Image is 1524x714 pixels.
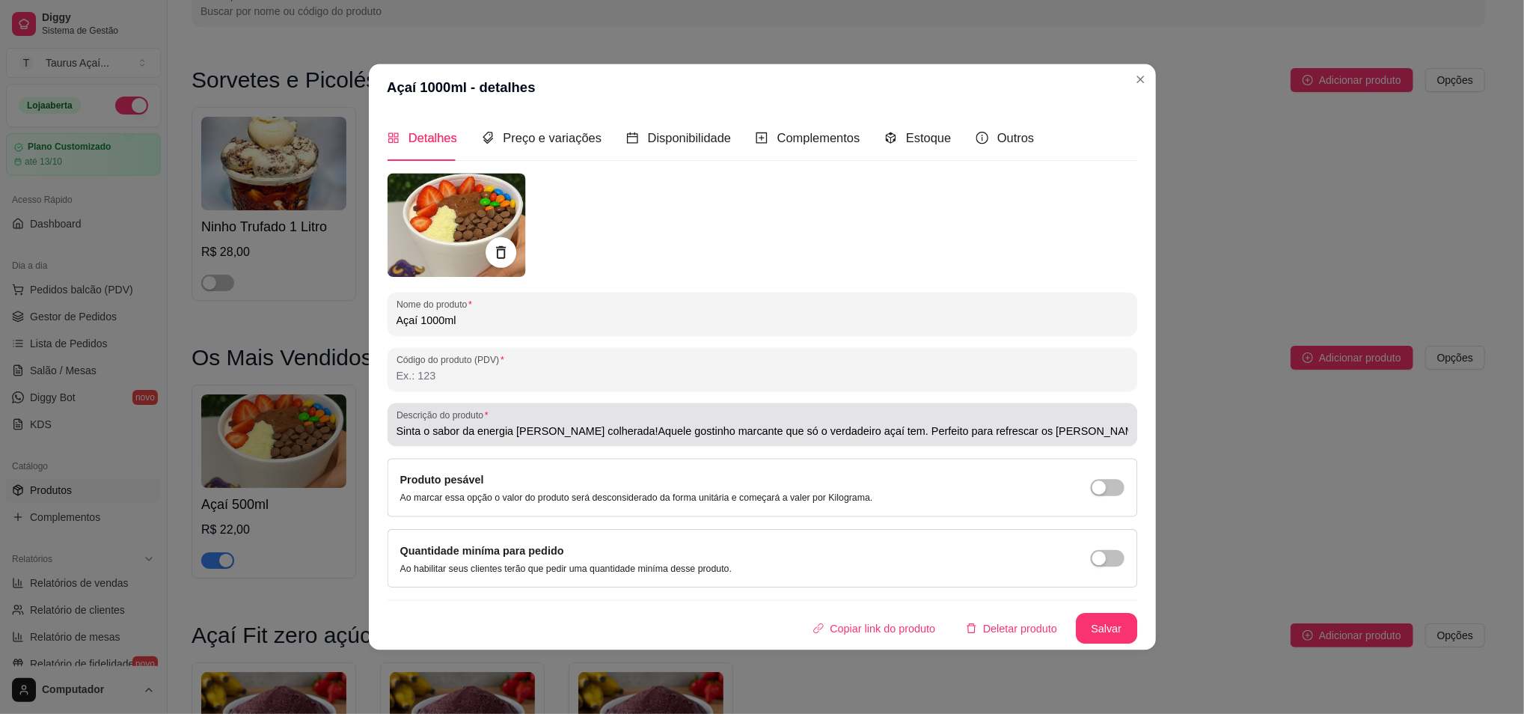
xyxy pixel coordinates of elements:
span: Detalhes [408,132,457,144]
span: Complementos [777,132,860,144]
img: produto [387,173,525,277]
label: Descrição do produto [396,408,493,421]
span: tags [482,132,494,144]
label: Nome do produto [396,297,477,310]
span: Outros [997,132,1034,144]
span: delete [966,623,976,633]
p: Ao habilitar seus clientes terão que pedir uma quantidade miníma desse produto. [400,562,732,574]
p: Ao marcar essa opção o valor do produto será desconsiderado da forma unitária e começará a valer ... [400,491,873,503]
span: info-circle [976,132,988,144]
input: Descrição do produto [396,423,1127,439]
input: Código do produto (PDV) [396,367,1127,383]
button: Copiar link do produto [801,613,947,644]
button: Salvar [1076,613,1137,644]
span: plus-square [756,132,768,144]
span: Disponibilidade [648,132,731,144]
label: Produto pesável [400,474,484,486]
label: Código do produto (PDV) [396,353,509,365]
input: Nome do produto [396,312,1127,328]
button: Close [1128,67,1153,92]
span: appstore [387,132,399,144]
span: code-sandbox [884,132,896,144]
header: Açaí 1000ml - detalhes [368,64,1155,111]
span: Preço e variações [503,132,602,144]
span: calendar [626,132,638,144]
button: deleteDeletar produto [954,613,1070,644]
span: Estoque [906,132,951,144]
label: Quantidade miníma para pedido [400,544,564,556]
